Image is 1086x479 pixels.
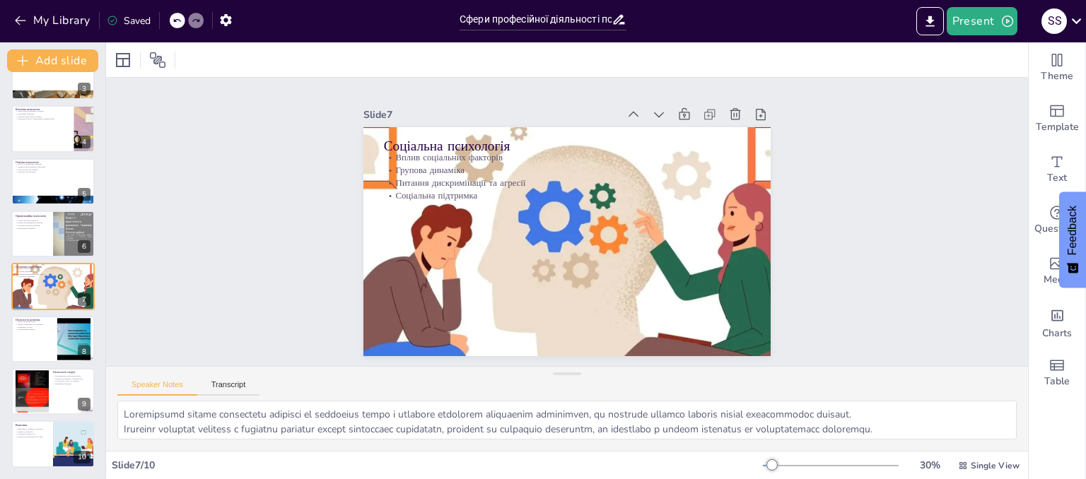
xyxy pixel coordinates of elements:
p: Вплив соціальних факторів [384,151,750,164]
button: Feedback - Show survey [1059,191,1086,288]
button: S S [1041,7,1067,35]
button: Present [947,7,1017,35]
p: Питання дискримінації та агресії [16,273,90,276]
p: Важливість професії психолога [16,427,49,430]
p: Вплив на добробут [16,430,49,433]
div: Layout [112,49,134,71]
div: 8 [11,316,95,362]
div: Add charts and graphs [1029,297,1085,348]
p: Діагностика психічних розладів [16,110,70,113]
div: 6 [78,240,90,253]
div: Add a table [1029,348,1085,398]
button: Add slide [7,49,98,72]
span: Position [149,52,166,69]
p: Вирішення конфліктів [16,227,49,230]
div: Get real-time input from your audience [1029,195,1085,246]
p: Соціальна психологія [384,137,750,156]
div: 5 [78,188,90,201]
div: Add images, graphics, shapes or video [1029,246,1085,297]
div: 10 [11,420,95,467]
textarea: Loremipsumd sitame consectetu adipisci el seddoeius tempo i utlabore etdolorem aliquaenim adminim... [117,401,1017,439]
span: Table [1044,374,1070,389]
p: Аналіз робочих процесів [16,219,49,222]
div: 7 [11,263,95,309]
p: Організаційна психологія [16,214,49,218]
p: Значення різноманітності сфер [16,435,49,438]
p: Покращення результатів атлетів [53,375,90,378]
span: Theme [1041,69,1073,84]
div: Add text boxes [1029,144,1085,195]
input: Insert title [460,9,612,30]
p: Підтримка пацієнтів [16,113,70,116]
span: Media [1044,272,1071,288]
p: Індивідуальні навчальні програми [16,165,90,168]
p: Соціальна підтримка [16,276,90,278]
div: 9 [11,368,95,415]
div: 3 [78,83,90,95]
p: Висновки [16,422,49,427]
span: Questions [1034,221,1080,237]
span: Feedback [1066,206,1079,255]
p: Розвиток особистості [16,432,49,435]
div: 10 [74,451,90,463]
button: Transcript [197,380,260,396]
p: Освітня психологія [16,160,90,164]
p: Тренінги для вчителів [16,170,90,173]
div: Slide 7 / 10 [112,459,763,472]
div: 30 % [913,459,947,472]
p: Робота в навчальних закладах [16,162,90,165]
button: Speaker Notes [117,380,197,396]
div: 4 [78,136,90,148]
div: 6 [11,211,95,257]
span: Single View [971,460,1020,471]
p: Зміни протягом життя [16,321,53,324]
p: Групова динаміка [384,164,750,177]
div: Change the overall theme [1029,42,1085,93]
p: Консультації для батьків [16,168,90,171]
p: Клінічна психологія [16,107,70,112]
p: Групова динаміка [16,271,90,273]
p: Використання різних методів [16,115,70,118]
p: Формування навичок [16,329,53,331]
div: 8 [78,345,90,358]
p: Подолання стресу та тривоги [53,380,90,383]
p: Підтримка команди [53,383,90,386]
div: 3 [11,53,95,100]
p: Розробка програм навчання [16,224,49,227]
div: S S [1041,8,1067,34]
span: Text [1047,170,1067,186]
div: 7 [78,293,90,306]
p: Розвиток мотивації і концентрації [53,377,90,380]
div: 9 [78,398,90,410]
div: Add ready made slides [1029,93,1085,144]
p: Вплив соціальних факторів [16,268,90,271]
div: Slide 7 [363,107,618,121]
span: Template [1036,119,1079,135]
span: Charts [1042,326,1072,341]
p: Психологія розвитку [16,317,53,321]
p: Вплив середовища та генетики [16,323,53,326]
p: Питання дискримінації та агресії [384,177,750,189]
p: Соціальна психологія [16,265,90,269]
p: Психологія спорту [53,370,90,374]
p: Вплив організаційної культури [16,222,49,225]
div: 4 [11,105,95,152]
div: 5 [11,158,95,205]
button: Export to PowerPoint [916,7,944,35]
p: Навчання і досвід [16,326,53,329]
div: Saved [107,14,151,28]
button: My Library [11,9,96,32]
p: Командна робота з медичними спеціалістами [16,118,70,121]
p: Соціальна підтримка [384,189,750,201]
